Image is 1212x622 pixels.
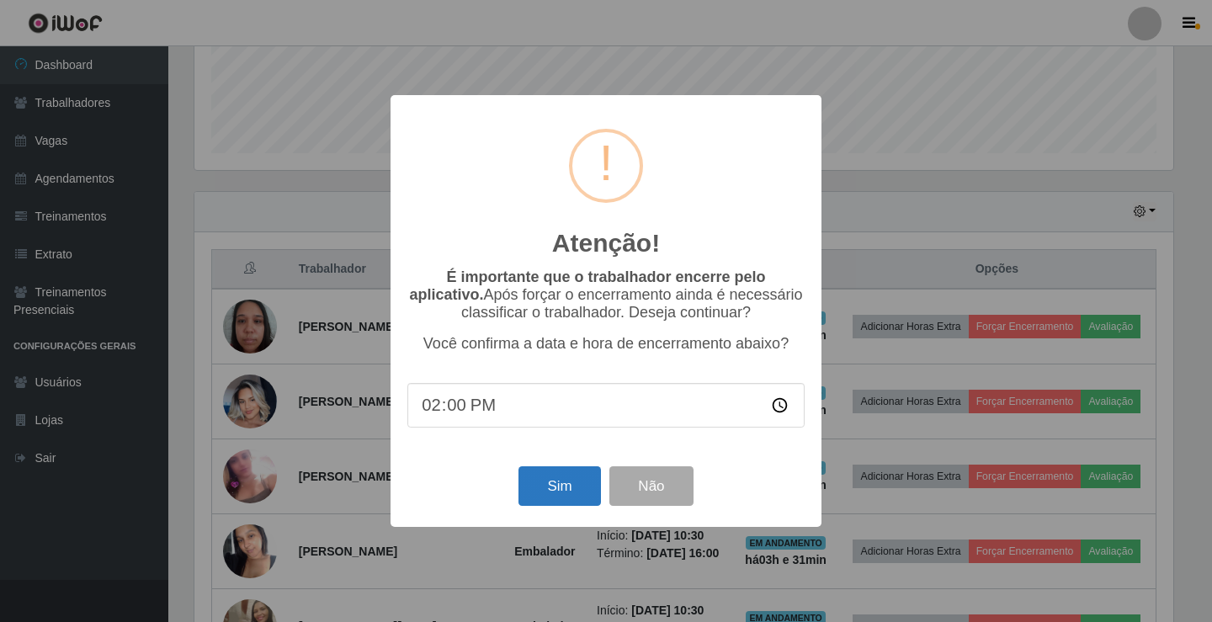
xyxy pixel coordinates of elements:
button: Não [609,466,693,506]
h2: Atenção! [552,228,660,258]
button: Sim [518,466,600,506]
p: Após forçar o encerramento ainda é necessário classificar o trabalhador. Deseja continuar? [407,268,805,322]
p: Você confirma a data e hora de encerramento abaixo? [407,335,805,353]
b: É importante que o trabalhador encerre pelo aplicativo. [409,268,765,303]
